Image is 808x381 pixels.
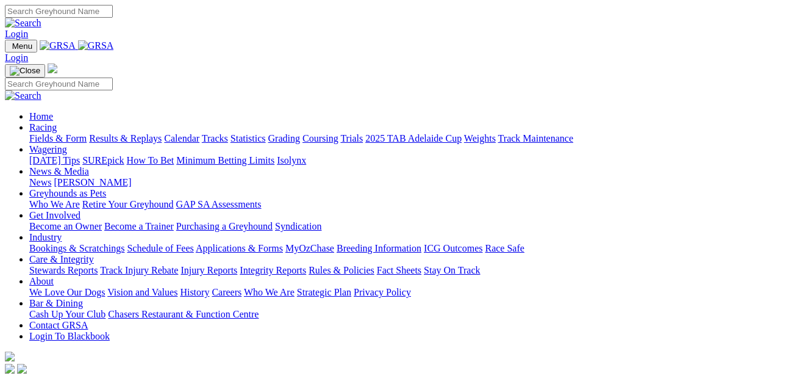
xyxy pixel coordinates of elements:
[29,155,803,166] div: Wagering
[176,199,262,209] a: GAP SA Assessments
[10,66,40,76] img: Close
[202,133,228,143] a: Tracks
[82,199,174,209] a: Retire Your Greyhound
[48,64,57,73] img: logo-grsa-white.png
[196,243,283,253] a: Applications & Forms
[498,133,573,143] a: Track Maintenance
[29,243,124,253] a: Bookings & Scratchings
[244,287,295,297] a: Who We Are
[29,265,98,275] a: Stewards Reports
[377,265,421,275] a: Fact Sheets
[5,53,28,63] a: Login
[180,287,209,297] a: History
[29,221,803,232] div: Get Involved
[29,331,110,341] a: Login To Blackbook
[212,287,241,297] a: Careers
[29,133,87,143] a: Fields & Form
[277,155,306,165] a: Isolynx
[78,40,114,51] img: GRSA
[29,177,803,188] div: News & Media
[29,243,803,254] div: Industry
[297,287,351,297] a: Strategic Plan
[337,243,421,253] a: Breeding Information
[29,320,88,330] a: Contact GRSA
[89,133,162,143] a: Results & Replays
[29,276,54,286] a: About
[104,221,174,231] a: Become a Trainer
[29,133,803,144] div: Racing
[29,210,80,220] a: Get Involved
[275,221,321,231] a: Syndication
[29,221,102,231] a: Become an Owner
[365,133,462,143] a: 2025 TAB Adelaide Cup
[424,265,480,275] a: Stay On Track
[181,265,237,275] a: Injury Reports
[29,265,803,276] div: Care & Integrity
[40,40,76,51] img: GRSA
[268,133,300,143] a: Grading
[29,254,94,264] a: Care & Integrity
[176,155,274,165] a: Minimum Betting Limits
[29,122,57,132] a: Racing
[29,287,803,298] div: About
[29,166,89,176] a: News & Media
[29,298,83,308] a: Bar & Dining
[5,78,113,90] input: Search
[309,265,374,275] a: Rules & Policies
[5,364,15,374] img: facebook.svg
[100,265,178,275] a: Track Injury Rebate
[302,133,338,143] a: Coursing
[82,155,124,165] a: SUREpick
[29,199,803,210] div: Greyhounds as Pets
[240,265,306,275] a: Integrity Reports
[5,18,41,29] img: Search
[5,40,37,53] button: Toggle navigation
[176,221,273,231] a: Purchasing a Greyhound
[5,29,28,39] a: Login
[29,155,80,165] a: [DATE] Tips
[5,5,113,18] input: Search
[285,243,334,253] a: MyOzChase
[29,199,80,209] a: Who We Are
[29,232,62,242] a: Industry
[29,111,53,122] a: Home
[464,133,496,143] a: Weights
[5,90,41,101] img: Search
[29,188,106,198] a: Greyhounds as Pets
[127,155,174,165] a: How To Bet
[12,42,32,51] span: Menu
[29,309,803,320] div: Bar & Dining
[485,243,524,253] a: Race Safe
[5,352,15,361] img: logo-grsa-white.png
[29,177,51,187] a: News
[108,309,259,319] a: Chasers Restaurant & Function Centre
[231,133,266,143] a: Statistics
[5,64,45,78] button: Toggle navigation
[127,243,193,253] a: Schedule of Fees
[54,177,131,187] a: [PERSON_NAME]
[340,133,363,143] a: Trials
[17,364,27,374] img: twitter.svg
[107,287,177,297] a: Vision and Values
[164,133,199,143] a: Calendar
[354,287,411,297] a: Privacy Policy
[29,144,67,154] a: Wagering
[29,287,105,297] a: We Love Our Dogs
[29,309,105,319] a: Cash Up Your Club
[424,243,482,253] a: ICG Outcomes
